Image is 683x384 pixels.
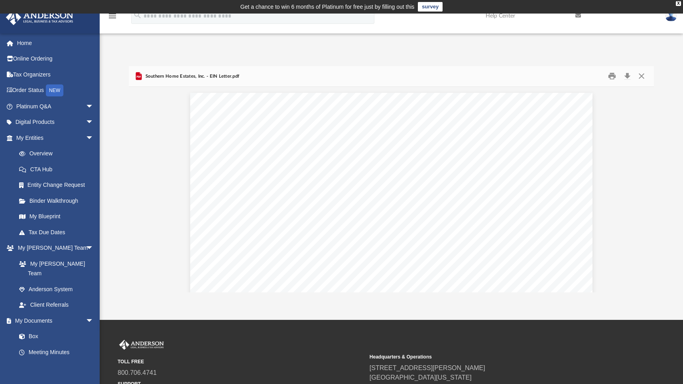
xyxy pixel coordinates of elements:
a: survey [418,2,443,12]
img: Anderson Advisors Platinum Portal [118,340,165,350]
span: arrow_drop_down [86,313,102,329]
a: My Entitiesarrow_drop_down [6,130,106,146]
div: Preview [129,66,654,293]
div: close [676,1,681,6]
a: Anderson System [11,281,102,297]
button: Close [634,70,648,82]
span: arrow_drop_down [86,240,102,257]
button: Print [604,70,620,82]
span: arrow_drop_down [86,130,102,146]
a: Meeting Minutes [11,344,102,360]
a: Digital Productsarrow_drop_down [6,114,106,130]
div: Get a chance to win 6 months of Platinum for free just by filling out this [240,2,415,12]
a: My Documentsarrow_drop_down [6,313,102,329]
span: arrow_drop_down [86,98,102,115]
img: User Pic [665,10,677,22]
small: Headquarters & Operations [370,353,616,360]
a: Box [11,329,98,345]
img: Anderson Advisors Platinum Portal [4,10,76,25]
small: TOLL FREE [118,358,364,365]
span: arrow_drop_down [86,114,102,131]
a: [GEOGRAPHIC_DATA][US_STATE] [370,374,472,381]
button: Download [620,70,634,82]
a: My Blueprint [11,209,102,225]
span: Southern Home Estates, Inc. - EIN Letter.pdf [144,73,239,80]
div: NEW [46,84,63,96]
a: Binder Walkthrough [11,193,106,209]
a: Overview [11,146,106,162]
a: [STREET_ADDRESS][PERSON_NAME] [370,364,485,371]
i: menu [108,11,117,21]
a: Online Ordering [6,51,106,67]
a: Home [6,35,106,51]
i: search [133,11,142,20]
a: Client Referrals [11,297,102,313]
a: menu [108,15,117,21]
a: Tax Due Dates [11,224,106,240]
a: Tax Organizers [6,67,106,82]
div: Document Viewer [129,87,654,292]
a: My [PERSON_NAME] Team [11,256,98,281]
a: Platinum Q&Aarrow_drop_down [6,98,106,114]
a: My [PERSON_NAME] Teamarrow_drop_down [6,240,102,256]
a: Entity Change Request [11,177,106,193]
a: 800.706.4741 [118,369,157,376]
div: File preview [129,87,654,292]
a: CTA Hub [11,161,106,177]
a: Order StatusNEW [6,82,106,99]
